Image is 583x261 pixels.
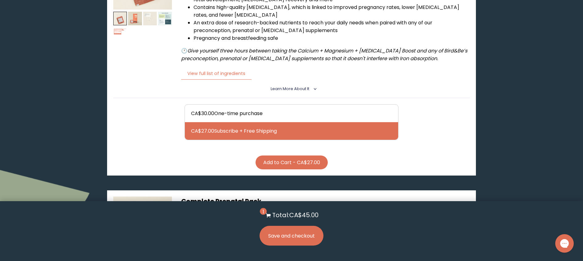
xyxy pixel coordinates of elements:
img: thumbnail image [113,197,172,255]
button: Add to Cart - CA$27.00 [256,155,328,169]
strong: 🕐 [181,47,187,54]
img: thumbnail image [158,12,172,26]
span: Learn More About it [271,86,309,91]
img: thumbnail image [113,27,127,41]
p: Total: CA$45.00 [272,210,319,220]
i: < [311,87,317,90]
button: Save and checkout [260,226,323,246]
em: Give yourself three hours between taking the Calcium + Magnesium + [MEDICAL_DATA] Boost and any o... [181,47,467,62]
img: thumbnail image [113,12,127,26]
span: Pregnancy and breastfeeding safe [194,35,278,42]
span: Complete Prenatal Pack [181,197,261,206]
img: thumbnail image [128,12,142,26]
span: 1 [260,208,267,215]
button: View full list of ingredients [181,67,252,80]
summary: Learn More About it < [271,86,312,92]
img: thumbnail image [143,12,157,26]
li: Contains high-quality [MEDICAL_DATA], which is linked to improved pregnancy rates, lower [MEDICAL... [194,3,470,19]
iframe: Gorgias live chat messenger [552,232,577,255]
li: An extra dose of research-backed nutrients to reach your daily needs when paired with any of our ... [194,19,470,34]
